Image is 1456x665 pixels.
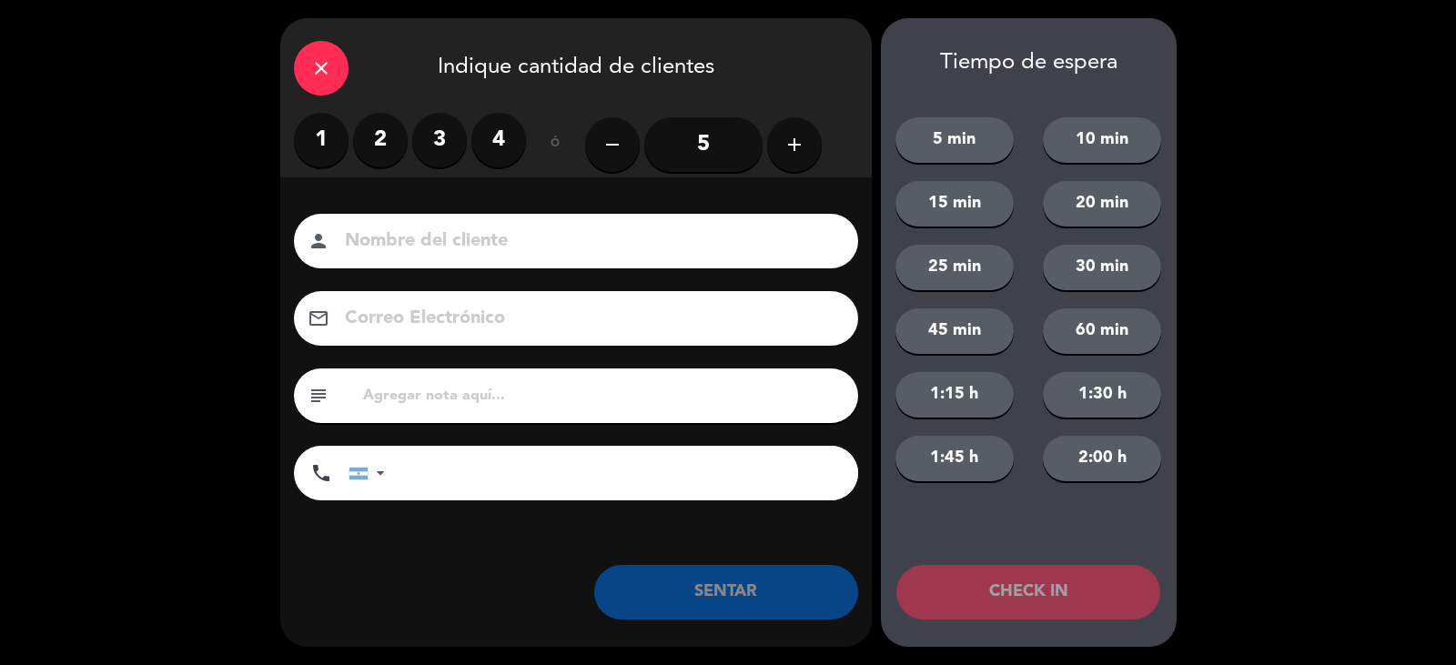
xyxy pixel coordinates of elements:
button: 2:00 h [1043,436,1161,481]
input: Agregar nota aquí... [361,383,844,408]
i: phone [310,462,332,484]
label: 1 [294,113,349,167]
i: subject [308,385,329,407]
input: Nombre del cliente [343,226,834,257]
button: 25 min [895,245,1014,290]
button: 5 min [895,117,1014,163]
button: remove [585,117,640,172]
i: add [784,134,805,156]
div: Argentina: +54 [349,447,391,499]
i: person [308,230,329,252]
div: ó [526,113,585,176]
label: 4 [471,113,526,167]
i: email [308,307,329,329]
button: SENTAR [594,565,858,620]
button: 15 min [895,181,1014,227]
button: 10 min [1043,117,1161,163]
label: 2 [353,113,408,167]
button: 1:30 h [1043,372,1161,418]
button: 45 min [895,308,1014,354]
button: add [767,117,822,172]
button: 20 min [1043,181,1161,227]
label: 3 [412,113,467,167]
i: remove [602,134,623,156]
button: 1:15 h [895,372,1014,418]
div: Tiempo de espera [881,50,1177,76]
button: CHECK IN [896,565,1160,620]
div: Indique cantidad de clientes [280,18,872,113]
button: 1:45 h [895,436,1014,481]
button: 60 min [1043,308,1161,354]
input: Correo Electrónico [343,303,834,335]
button: 30 min [1043,245,1161,290]
i: close [310,57,332,79]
